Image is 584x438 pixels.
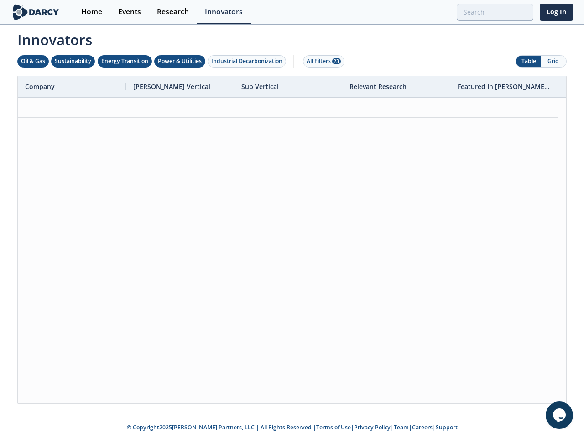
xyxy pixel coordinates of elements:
a: Support [436,423,458,431]
button: Industrial Decarbonization [208,55,286,68]
div: Home [81,8,102,16]
div: Sustainability [55,57,91,65]
span: Company [25,82,55,91]
div: Industrial Decarbonization [211,57,282,65]
button: All Filters 23 [303,55,344,68]
iframe: chat widget [546,401,575,429]
div: Research [157,8,189,16]
button: Energy Transition [98,55,152,68]
div: Energy Transition [101,57,148,65]
div: Oil & Gas [21,57,45,65]
span: [PERSON_NAME] Vertical [133,82,210,91]
button: Table [516,56,541,67]
span: Sub Vertical [241,82,279,91]
span: Featured In [PERSON_NAME] Live [458,82,551,91]
button: Power & Utilities [154,55,205,68]
img: logo-wide.svg [11,4,61,20]
div: Power & Utilities [158,57,202,65]
div: Events [118,8,141,16]
span: Innovators [11,26,573,50]
input: Advanced Search [457,4,533,21]
a: Team [394,423,409,431]
span: 23 [332,58,341,64]
button: Grid [541,56,566,67]
p: © Copyright 2025 [PERSON_NAME] Partners, LLC | All Rights Reserved | | | | | [13,423,571,432]
a: Terms of Use [316,423,351,431]
button: Sustainability [51,55,95,68]
button: Oil & Gas [17,55,49,68]
span: Relevant Research [349,82,407,91]
div: Innovators [205,8,243,16]
a: Log In [540,4,573,21]
a: Privacy Policy [354,423,391,431]
a: Careers [412,423,433,431]
div: All Filters [307,57,341,65]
